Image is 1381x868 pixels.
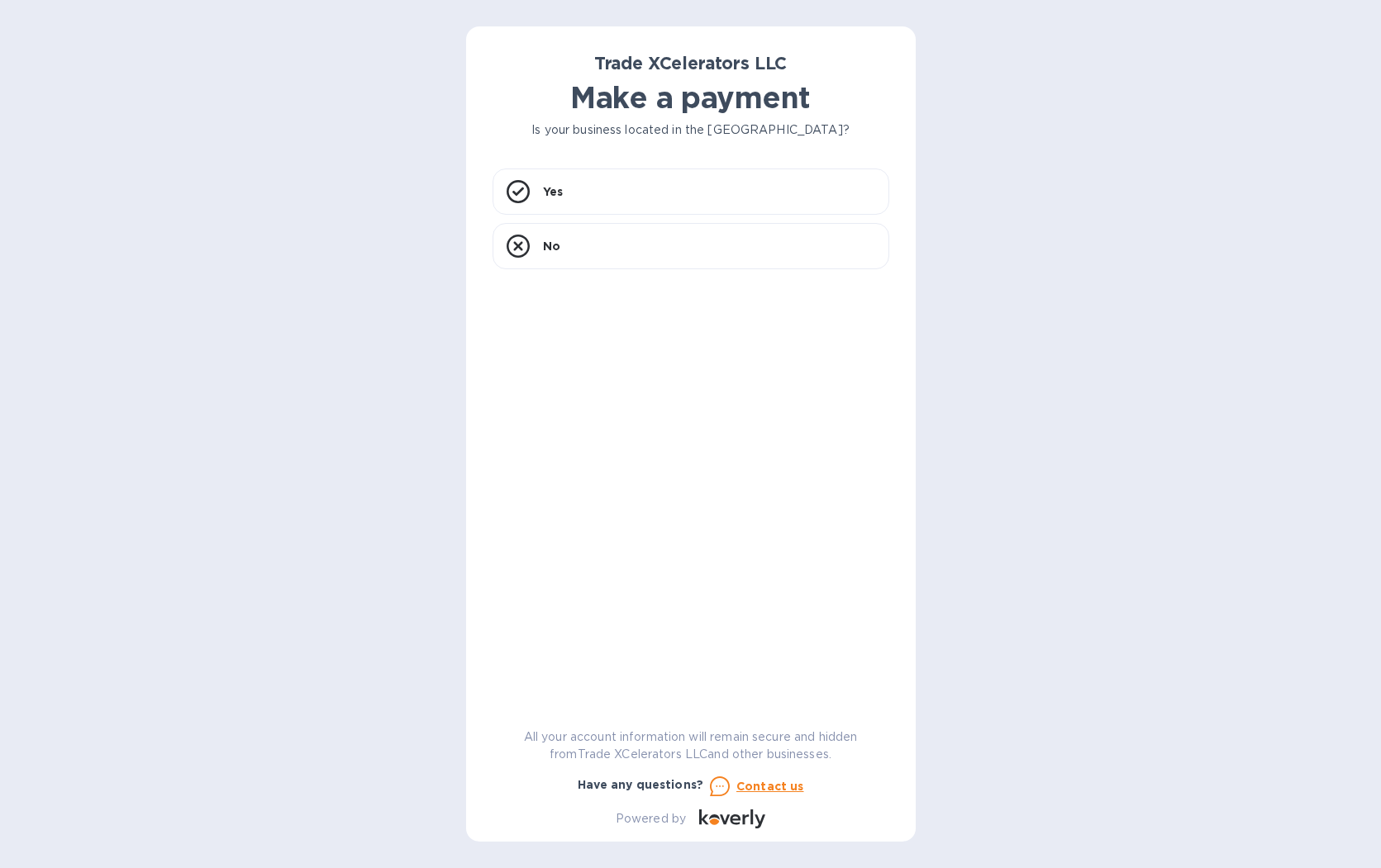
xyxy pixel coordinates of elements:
p: Yes [543,183,563,200]
u: Contact us [736,780,804,793]
h1: Make a payment [493,80,889,115]
b: Have any questions? [578,778,704,791]
b: Trade XCelerators LLC [594,53,787,74]
p: Is your business located in the [GEOGRAPHIC_DATA]? [493,121,889,139]
p: All your account information will remain secure and hidden from Trade XCelerators LLC and other b... [493,728,889,763]
p: No [543,238,560,254]
p: Powered by [616,810,686,828]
